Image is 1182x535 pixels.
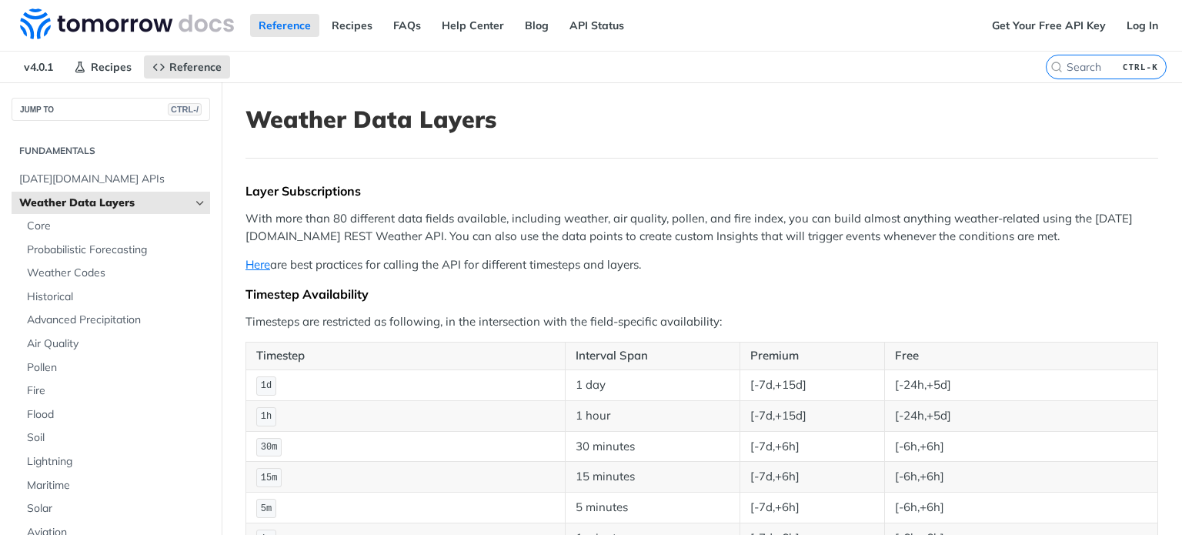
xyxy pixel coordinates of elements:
h1: Weather Data Layers [245,105,1158,133]
a: Probabilistic Forecasting [19,239,210,262]
svg: Search [1050,61,1063,73]
a: Here [245,257,270,272]
a: Core [19,215,210,238]
td: 5 minutes [565,493,740,523]
td: [-7d,+15d] [740,369,884,400]
td: [-7d,+15d] [740,400,884,431]
td: 15 minutes [565,462,740,493]
td: [-6h,+6h] [884,493,1158,523]
a: Pollen [19,356,210,380]
a: Fire [19,380,210,403]
p: are best practices for calling the API for different timesteps and layers. [245,256,1158,274]
span: 1h [261,411,272,422]
a: FAQs [385,14,429,37]
a: Advanced Precipitation [19,309,210,332]
span: Historical [27,289,206,305]
span: Advanced Precipitation [27,313,206,328]
span: Lightning [27,454,206,470]
button: JUMP TOCTRL-/ [12,98,210,121]
a: Weather Codes [19,262,210,285]
span: Pollen [27,360,206,376]
span: Core [27,219,206,234]
span: Weather Data Layers [19,196,190,211]
td: [-7d,+6h] [740,431,884,462]
span: Probabilistic Forecasting [27,242,206,258]
div: Timestep Availability [245,286,1158,302]
a: Blog [516,14,557,37]
a: API Status [561,14,633,37]
th: Free [884,343,1158,370]
th: Timestep [246,343,566,370]
span: 1d [261,380,272,391]
span: Reference [169,60,222,74]
td: [-24h,+5d] [884,369,1158,400]
span: Flood [27,407,206,423]
span: Recipes [91,60,132,74]
a: Solar [19,497,210,520]
h2: Fundamentals [12,144,210,158]
span: CTRL-/ [168,103,202,115]
th: Interval Span [565,343,740,370]
span: 30m [261,442,278,453]
a: Reference [144,55,230,79]
span: Fire [27,383,206,399]
p: Timesteps are restricted as following, in the intersection with the field-specific availability: [245,313,1158,331]
a: Help Center [433,14,513,37]
kbd: CTRL-K [1119,59,1162,75]
a: Weather Data LayersHide subpages for Weather Data Layers [12,192,210,215]
td: [-7d,+6h] [740,462,884,493]
a: [DATE][DOMAIN_NAME] APIs [12,168,210,191]
span: Soil [27,430,206,446]
td: [-24h,+5d] [884,400,1158,431]
img: Tomorrow.io Weather API Docs [20,8,234,39]
th: Premium [740,343,884,370]
a: Historical [19,286,210,309]
span: [DATE][DOMAIN_NAME] APIs [19,172,206,187]
span: Weather Codes [27,266,206,281]
a: Log In [1118,14,1167,37]
span: Air Quality [27,336,206,352]
span: v4.0.1 [15,55,62,79]
button: Hide subpages for Weather Data Layers [194,197,206,209]
td: [-6h,+6h] [884,431,1158,462]
td: 1 day [565,369,740,400]
td: [-7d,+6h] [740,493,884,523]
td: 1 hour [565,400,740,431]
td: 30 minutes [565,431,740,462]
span: 5m [261,503,272,514]
a: Lightning [19,450,210,473]
a: Soil [19,426,210,450]
a: Air Quality [19,333,210,356]
div: Layer Subscriptions [245,183,1158,199]
p: With more than 80 different data fields available, including weather, air quality, pollen, and fi... [245,210,1158,245]
span: Maritime [27,478,206,493]
span: Solar [27,501,206,517]
span: 15m [261,473,278,483]
a: Maritime [19,474,210,497]
a: Recipes [65,55,140,79]
a: Recipes [323,14,381,37]
a: Flood [19,403,210,426]
a: Reference [250,14,319,37]
td: [-6h,+6h] [884,462,1158,493]
a: Get Your Free API Key [983,14,1114,37]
